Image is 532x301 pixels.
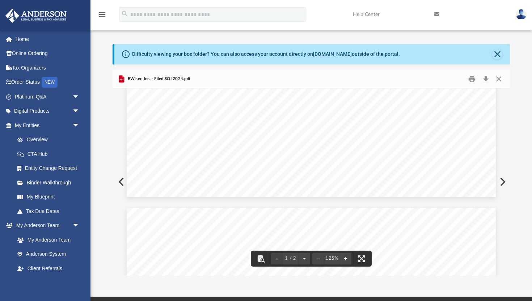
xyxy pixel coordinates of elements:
[187,76,204,193] span: 
[354,251,370,267] button: Enter fullscreen
[10,175,90,190] a: Binder Walkthrough
[430,160,478,271] span:  
[181,76,199,193] span: 
[363,160,380,271] span: 
[5,89,90,104] a: Platinum Q&Aarrow_drop_down
[312,251,324,267] button: Zoom out
[332,69,349,186] span: 
[218,76,237,193] span: %
[190,76,196,193] span: ?
[393,69,411,186] span: ?
[424,69,430,186] span: )
[423,160,456,271] span: 
[358,69,383,186] span:  # 8
[311,160,328,271] span: 
[479,73,492,84] button: Download
[462,103,468,211] span: ~
[492,73,505,84] button: Close
[121,10,129,18] i: search
[402,69,419,186] span: 
[10,204,90,218] a: Tax Due Dates
[185,76,202,193] span: 
[72,118,87,133] span: arrow_drop_down
[113,70,510,276] div: Preview
[390,160,427,271] span:  
[98,14,106,19] a: menu
[329,69,347,186] span: 
[248,76,254,193] span: #
[72,104,87,119] span: arrow_drop_down
[335,69,341,186] span: )
[446,69,452,186] span: 8
[113,172,128,192] button: Previous File
[308,69,326,186] span: 
[405,160,422,271] span: 
[443,69,460,186] span: 
[484,103,490,211] span: 
[494,172,510,192] button: Next File
[170,76,188,193] span: 
[5,32,90,46] a: Home
[154,167,208,256] span:  
[354,69,372,186] span: 
[342,69,370,186] span:  
[98,10,106,19] i: menu
[227,76,244,193] span: 
[210,76,221,193] span: )<
[251,76,269,193] span: 
[304,160,334,271] span: 
[5,118,90,133] a: My Entitiesarrow_drop_down
[154,76,159,165] span: %
[240,76,258,193] span: 
[337,69,354,186] span: 
[126,76,190,82] span: BWiser, Inc. - Filed SOI 2024.pdf
[276,69,282,186] span: B
[450,69,467,186] span: 
[406,69,452,186] span:  
[253,251,269,267] button: Toggle findbar
[72,89,87,104] span: arrow_drop_down
[326,69,343,186] span: 
[230,76,236,193] span: @
[174,76,191,193] span: 
[233,76,251,193] span: 
[376,160,393,271] span: 
[157,167,170,256] span: 
[273,69,290,186] span: 
[162,76,179,193] span: 
[384,69,403,186] span: <
[379,69,385,186] span: )
[10,190,87,204] a: My Blueprint
[245,76,262,193] span: 
[379,160,396,271] span: 
[113,88,510,275] div: Document Viewer
[283,251,299,267] button: 1 / 2
[318,69,335,186] span: 
[371,160,387,271] span: 
[293,160,329,271] span:  
[299,251,310,267] button: Next page
[113,88,510,275] div: File preview
[10,247,87,262] a: Anderson System
[198,76,227,193] span:  
[305,69,322,186] span: 
[158,167,171,256] span: 
[10,261,87,276] a: Client Referrals
[373,160,390,271] span: 
[3,9,69,23] img: Anderson Advisors Platinum Portal
[157,76,170,165] span: 
[469,103,478,211] span: 
[313,51,352,57] a: [DOMAIN_NAME]
[315,69,332,186] span: 
[10,233,83,247] a: My Anderson Team
[283,256,299,261] span: 1 / 2
[10,161,90,176] a: Entity Change Request
[348,160,372,271] span:  
[339,69,356,186] span: 
[366,160,383,271] span: 
[5,46,90,61] a: Online Ordering
[492,49,502,59] button: Close
[368,160,384,271] span: 
[167,76,185,193] span: 
[5,60,90,75] a: Tax Organizers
